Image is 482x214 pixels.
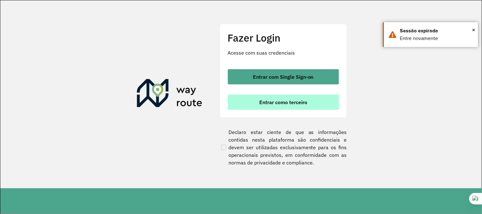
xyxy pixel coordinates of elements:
[228,49,339,57] p: Acesse com suas credenciais
[400,27,473,35] div: Sessão expirada
[253,74,314,79] span: Entrar com Single Sign-on
[472,25,475,35] button: Close
[220,128,347,166] label: Declaro estar ciente de que as informações contidas nesta plataforma são confidenciais e devem se...
[137,79,202,110] img: Roteirizador AmbevTech
[400,35,473,42] div: Entre novamente
[228,69,339,84] button: button
[472,25,475,35] span: ×
[228,32,339,44] h2: Fazer Login
[259,100,307,105] span: Entrar como terceiro
[228,95,339,110] button: button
